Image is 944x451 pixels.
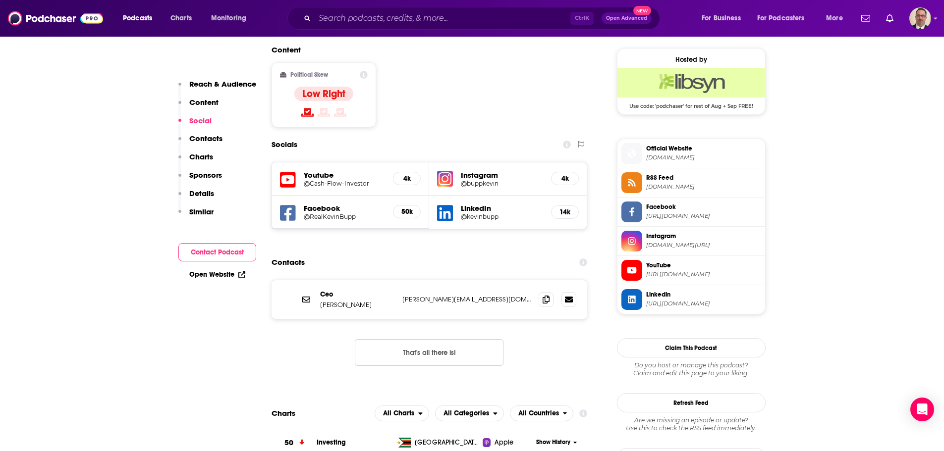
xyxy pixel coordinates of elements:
[461,170,543,180] h5: Instagram
[304,180,386,187] a: @Cash-Flow-Investor
[621,201,761,222] a: Facebook[URL][DOMAIN_NAME]
[444,410,489,417] span: All Categories
[621,172,761,193] a: RSS Feed[DOMAIN_NAME]
[304,170,386,180] h5: Youtube
[375,405,429,421] button: open menu
[189,189,214,198] p: Details
[123,11,152,25] span: Podcasts
[617,55,765,64] div: Hosted by
[272,253,305,272] h2: Contacts
[320,301,394,309] p: [PERSON_NAME]
[116,10,165,26] button: open menu
[857,10,874,27] a: Show notifications dropdown
[826,11,843,25] span: More
[189,270,245,279] a: Open Website
[435,405,504,421] h2: Categories
[315,10,570,26] input: Search podcasts, credits, & more...
[617,416,766,432] div: Are we missing an episode or update? Use this to check the RSS feed immediately.
[461,180,543,187] h5: @buppkevin
[621,289,761,310] a: Linkedin[URL][DOMAIN_NAME]
[910,398,934,421] div: Open Intercom Messenger
[317,438,346,447] a: Investing
[189,207,214,216] p: Similar
[401,207,412,216] h5: 50k
[757,11,805,25] span: For Podcasters
[320,290,394,299] p: Ceo
[178,152,213,170] button: Charts
[189,79,256,89] p: Reach & Audience
[189,170,222,180] p: Sponsors
[702,11,741,25] span: For Business
[646,144,761,153] span: Official Website
[617,393,766,412] button: Refresh Feed
[533,438,580,447] button: Show History
[178,98,219,116] button: Content
[170,11,192,25] span: Charts
[304,213,386,220] a: @RealKevinBupp
[272,408,295,418] h2: Charts
[909,7,931,29] span: Logged in as PercPodcast
[189,134,222,143] p: Contacts
[909,7,931,29] img: User Profile
[164,10,198,26] a: Charts
[646,261,761,270] span: YouTube
[617,338,766,357] button: Claim This Podcast
[189,116,212,125] p: Social
[495,438,513,448] span: Apple
[617,68,765,108] a: Libsyn Deal: Use code: 'podchaser' for rest of Aug + Sep FREE!
[272,135,297,154] h2: Socials
[646,290,761,299] span: Linkedin
[189,98,219,107] p: Content
[461,203,543,213] h5: LinkedIn
[272,45,580,54] h2: Content
[646,242,761,249] span: instagram.com/buppkevin
[646,183,761,191] span: realestateinvestingforcashflow.libsyn.com
[178,134,222,152] button: Contacts
[646,154,761,161] span: kevinbupp.com
[617,98,765,109] span: Use code: 'podchaser' for rest of Aug + Sep FREE!
[570,12,594,25] span: Ctrl K
[383,410,414,417] span: All Charts
[819,10,855,26] button: open menu
[559,174,570,183] h5: 4k
[646,173,761,182] span: RSS Feed
[415,438,479,448] span: Zimbabwe
[646,202,761,211] span: Facebook
[646,212,761,220] span: https://www.facebook.com/RealKevinBupp
[695,10,753,26] button: open menu
[204,10,259,26] button: open menu
[483,438,533,448] a: Apple
[461,213,543,220] a: @kevinbupp
[297,7,669,30] div: Search podcasts, credits, & more...
[646,232,761,241] span: Instagram
[646,271,761,278] span: https://www.youtube.com/@Cash-Flow-Investor
[518,410,559,417] span: All Countries
[602,12,652,24] button: Open AdvancedNew
[559,208,570,216] h5: 14k
[401,174,412,183] h5: 4k
[646,300,761,307] span: https://www.linkedin.com/in/kevinbupp
[621,231,761,251] a: Instagram[DOMAIN_NAME][URL]
[536,438,570,447] span: Show History
[621,143,761,164] a: Official Website[DOMAIN_NAME]
[355,339,503,366] button: Nothing here.
[290,71,328,78] h2: Political Skew
[402,295,531,303] p: [PERSON_NAME][EMAIL_ADDRESS][DOMAIN_NAME]
[304,203,386,213] h5: Facebook
[437,171,453,187] img: iconImage
[617,68,765,98] img: Libsyn Deal: Use code: 'podchaser' for rest of Aug + Sep FREE!
[510,405,574,421] h2: Countries
[435,405,504,421] button: open menu
[882,10,897,27] a: Show notifications dropdown
[606,16,647,21] span: Open Advanced
[8,9,103,28] img: Podchaser - Follow, Share and Rate Podcasts
[211,11,246,25] span: Monitoring
[189,152,213,161] p: Charts
[617,361,766,369] span: Do you host or manage this podcast?
[178,243,256,261] button: Contact Podcast
[633,6,651,15] span: New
